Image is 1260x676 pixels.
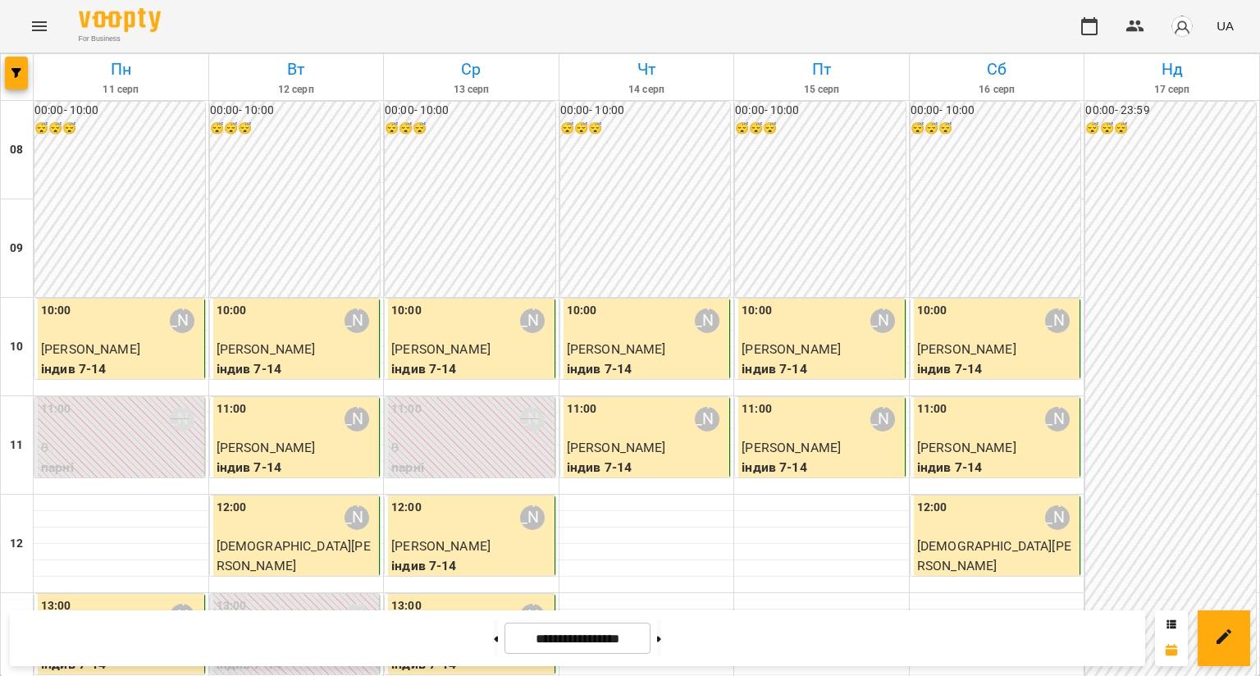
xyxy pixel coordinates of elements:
[1087,57,1257,82] h6: Нд
[10,240,23,258] h6: 09
[1045,308,1070,333] div: Вікторія Половинка
[345,505,369,530] div: Вікторія Половинка
[217,359,377,379] p: індив 7-14
[520,407,545,432] div: Вікторія Половинка
[217,302,247,320] label: 10:00
[217,440,316,455] span: [PERSON_NAME]
[391,359,551,379] p: індив 7-14
[41,458,201,477] p: парні
[917,499,947,517] label: 12:00
[36,57,206,82] h6: Пн
[560,102,731,120] h6: 00:00 - 10:00
[391,400,422,418] label: 11:00
[742,341,841,357] span: [PERSON_NAME]
[742,440,841,455] span: [PERSON_NAME]
[41,359,201,379] p: індив 7-14
[212,57,381,82] h6: Вт
[1087,82,1257,98] h6: 17 серп
[870,308,895,333] div: Вікторія Половинка
[79,8,161,32] img: Voopty Logo
[742,400,772,418] label: 11:00
[391,341,491,357] span: [PERSON_NAME]
[742,458,902,477] p: індив 7-14
[1045,407,1070,432] div: Вікторія Половинка
[391,458,551,477] p: парні
[912,57,1082,82] h6: Сб
[737,57,906,82] h6: Пт
[345,308,369,333] div: Вікторія Половинка
[41,438,201,458] p: 0
[217,597,247,615] label: 13:00
[386,82,556,98] h6: 13 серп
[217,458,377,477] p: індив 7-14
[742,302,772,320] label: 10:00
[917,440,1016,455] span: [PERSON_NAME]
[562,82,732,98] h6: 14 серп
[10,436,23,454] h6: 11
[217,538,371,573] span: [DEMOGRAPHIC_DATA][PERSON_NAME]
[911,102,1081,120] h6: 00:00 - 10:00
[210,120,381,138] h6: 😴😴😴
[742,359,902,379] p: індив 7-14
[1085,102,1256,120] h6: 00:00 - 23:59
[917,341,1016,357] span: [PERSON_NAME]
[737,82,906,98] h6: 15 серп
[170,407,194,432] div: Вікторія Половинка
[217,499,247,517] label: 12:00
[567,440,666,455] span: [PERSON_NAME]
[695,407,719,432] div: Вікторія Половинка
[20,7,59,46] button: Menu
[212,82,381,98] h6: 12 серп
[520,308,545,333] div: Вікторія Половинка
[567,359,727,379] p: індив 7-14
[567,458,727,477] p: індив 7-14
[695,308,719,333] div: Вікторія Половинка
[560,120,731,138] h6: 😴😴😴
[917,359,1077,379] p: індив 7-14
[34,120,205,138] h6: 😴😴😴
[345,407,369,432] div: Вікторія Половинка
[391,556,551,576] p: індив 7-14
[170,308,194,333] div: Вікторія Половинка
[217,575,377,595] p: індив 7-14
[10,141,23,159] h6: 08
[567,302,597,320] label: 10:00
[36,82,206,98] h6: 11 серп
[34,102,205,120] h6: 00:00 - 10:00
[1171,15,1194,38] img: avatar_s.png
[210,102,381,120] h6: 00:00 - 10:00
[917,575,1077,595] p: індив 7-14
[567,400,597,418] label: 11:00
[870,407,895,432] div: Вікторія Половинка
[912,82,1082,98] h6: 16 серп
[567,341,666,357] span: [PERSON_NAME]
[917,458,1077,477] p: індив 7-14
[391,499,422,517] label: 12:00
[385,102,555,120] h6: 00:00 - 10:00
[917,538,1071,573] span: [DEMOGRAPHIC_DATA][PERSON_NAME]
[217,400,247,418] label: 11:00
[41,302,71,320] label: 10:00
[911,120,1081,138] h6: 😴😴😴
[41,597,71,615] label: 13:00
[79,34,161,44] span: For Business
[1045,505,1070,530] div: Вікторія Половинка
[10,338,23,356] h6: 10
[391,597,422,615] label: 13:00
[391,438,551,458] p: 0
[41,400,71,418] label: 11:00
[391,302,422,320] label: 10:00
[735,120,906,138] h6: 😴😴😴
[217,341,316,357] span: [PERSON_NAME]
[735,102,906,120] h6: 00:00 - 10:00
[917,400,947,418] label: 11:00
[520,505,545,530] div: Вікторія Половинка
[917,302,947,320] label: 10:00
[10,535,23,553] h6: 12
[385,120,555,138] h6: 😴😴😴
[1085,120,1256,138] h6: 😴😴😴
[41,341,140,357] span: [PERSON_NAME]
[391,538,491,554] span: [PERSON_NAME]
[1217,17,1234,34] span: UA
[1210,11,1240,41] button: UA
